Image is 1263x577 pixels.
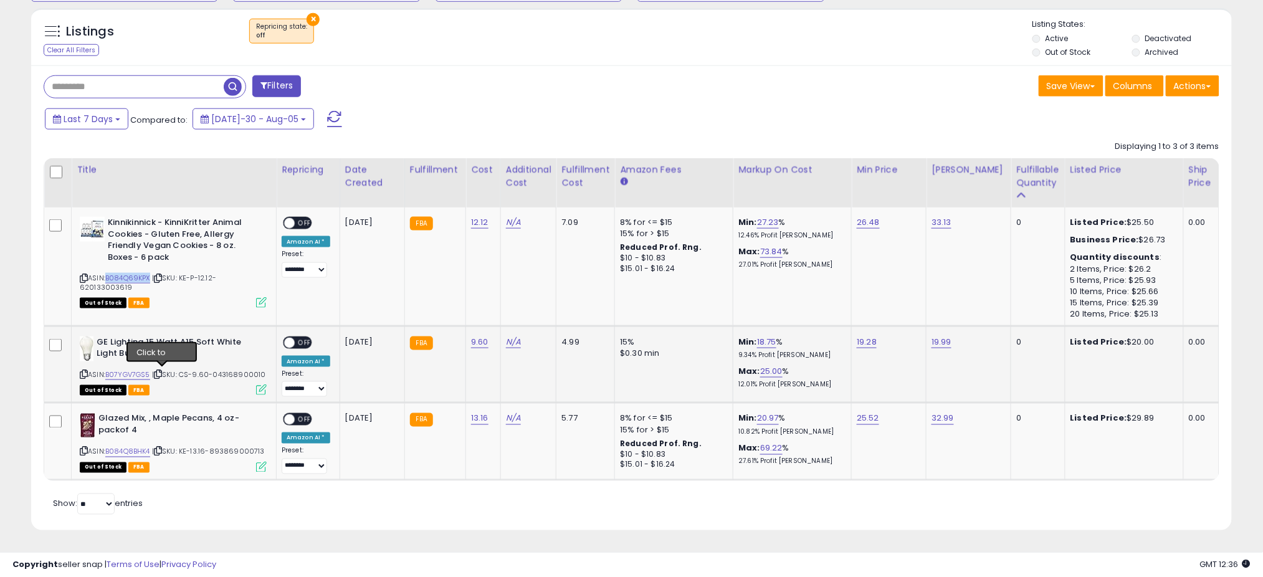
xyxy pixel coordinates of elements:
[1016,413,1055,424] div: 0
[506,216,521,229] a: N/A
[1070,275,1174,286] div: 5 Items, Price: $25.93
[738,246,760,257] b: Max:
[932,216,951,229] a: 33.13
[857,336,877,348] a: 19.28
[1145,47,1178,57] label: Archived
[620,242,702,252] b: Reduced Prof. Rng.
[1070,216,1127,228] b: Listed Price:
[857,216,880,229] a: 26.48
[760,365,783,378] a: 25.00
[80,217,105,242] img: 51-Z0WCOuUL._SL40_.jpg
[1032,19,1232,31] p: Listing States:
[128,298,150,308] span: FBA
[256,31,307,40] div: off
[738,442,760,454] b: Max:
[471,163,495,176] div: Cost
[295,337,315,348] span: OFF
[561,413,605,424] div: 5.77
[760,246,783,258] a: 73.84
[80,217,267,307] div: ASIN:
[105,447,150,457] a: B084Q8BHK4
[738,365,760,377] b: Max:
[620,425,723,436] div: 15% for > $15
[410,217,433,231] small: FBA
[211,113,298,125] span: [DATE]-30 - Aug-05
[98,413,250,439] b: Glazed Mix, , Maple Pecans, 4 oz- packof 4
[53,498,143,510] span: Show: entries
[105,370,150,380] a: B07YGV7GS5
[282,163,335,176] div: Repricing
[506,336,521,348] a: N/A
[1070,308,1174,320] div: 20 Items, Price: $25.13
[1189,163,1214,189] div: Ship Price
[80,273,216,292] span: | SKU: KE-P-12.12-620133003619
[12,558,58,570] strong: Copyright
[506,412,521,425] a: N/A
[932,336,951,348] a: 19.99
[107,558,160,570] a: Terms of Use
[80,413,95,438] img: 41CZ9qru9wL._SL40_.jpg
[932,412,954,425] a: 32.99
[1105,75,1164,97] button: Columns
[760,442,783,455] a: 69.22
[1070,163,1178,176] div: Listed Price
[80,336,93,361] img: 31RKNWMh9ZL._SL40_.jpg
[80,336,267,394] div: ASIN:
[152,447,265,457] span: | SKU: KE-13.16-893869000713
[1070,234,1139,246] b: Business Price:
[738,163,846,176] div: Markup on Cost
[738,336,757,348] b: Min:
[506,163,551,189] div: Additional Cost
[1039,75,1103,97] button: Save View
[1189,217,1209,228] div: 0.00
[345,163,399,189] div: Date Created
[1070,251,1160,263] b: Quantity discounts
[345,217,395,228] div: [DATE]
[738,413,842,436] div: %
[1016,217,1055,228] div: 0
[97,336,248,363] b: GE Lighting 15 Watt A15 Soft White Light Bulb (8 Pack)
[1189,413,1209,424] div: 0.00
[108,217,259,266] b: Kinnikinnick - KinniKritter Animal Cookies - Gluten Free, Allergy Friendly Vegan Cookies - 8 oz. ...
[45,108,128,130] button: Last 7 Days
[295,414,315,425] span: OFF
[410,413,433,427] small: FBA
[410,336,433,350] small: FBA
[1070,217,1174,228] div: $25.50
[738,246,842,269] div: %
[1189,336,1209,348] div: 0.00
[738,380,842,389] p: 12.01% Profit [PERSON_NAME]
[932,163,1006,176] div: [PERSON_NAME]
[295,218,315,229] span: OFF
[471,336,489,348] a: 9.60
[1166,75,1219,97] button: Actions
[282,432,330,444] div: Amazon AI *
[64,113,113,125] span: Last 7 Days
[1070,297,1174,308] div: 15 Items, Price: $25.39
[620,413,723,424] div: 8% for <= $15
[620,264,723,274] div: $15.01 - $16.24
[345,336,395,348] div: [DATE]
[256,22,307,41] span: Repricing state :
[738,336,842,360] div: %
[733,158,852,207] th: The percentage added to the cost of goods (COGS) that forms the calculator for Min & Max prices.
[561,217,605,228] div: 7.09
[757,412,779,425] a: 20.97
[738,428,842,437] p: 10.82% Profit [PERSON_NAME]
[130,114,188,126] span: Compared to:
[193,108,314,130] button: [DATE]-30 - Aug-05
[77,163,271,176] div: Title
[66,23,114,41] h5: Listings
[738,231,842,240] p: 12.46% Profit [PERSON_NAME]
[282,370,330,398] div: Preset:
[128,462,150,473] span: FBA
[282,236,330,247] div: Amazon AI *
[738,260,842,269] p: 27.01% Profit [PERSON_NAME]
[738,216,757,228] b: Min:
[757,336,776,348] a: 18.75
[620,460,723,470] div: $15.01 - $16.24
[620,348,723,359] div: $0.30 min
[1113,80,1153,92] span: Columns
[345,413,395,424] div: [DATE]
[620,176,627,188] small: Amazon Fees.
